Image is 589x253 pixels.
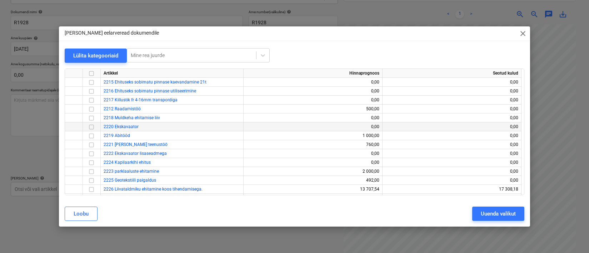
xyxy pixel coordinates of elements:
button: Loobu [65,207,98,221]
button: Uuenda valikut [472,207,524,221]
div: 0,00 [246,96,379,105]
a: 2218 Muldkeha ehitamise liiv [104,115,160,120]
div: Lülita kategooriaid [73,51,118,60]
span: close [519,29,527,38]
a: 2217 Killustik fr 4-16mm transpordiga [104,97,178,102]
div: Loobu [74,209,89,218]
div: Seotud kulud [383,69,521,78]
div: 500,00 [246,105,379,113]
button: Lülita kategooriaid [65,49,127,63]
div: 0,00 [385,96,518,105]
div: 0,00 [385,131,518,140]
div: 13 707,54 [246,185,379,194]
div: 760,00 [246,140,379,149]
div: Hinnaprognoos [244,69,383,78]
div: 335,00 [385,194,518,203]
p: [PERSON_NAME] eelarveread dokumendile [65,29,159,37]
div: 492,00 [246,176,379,185]
a: 2226 Liivataldmiku ehitamine koos tihendamisega. [104,187,203,192]
div: 0,00 [246,122,379,131]
a: 2215 Ehituseks sobimatu pinnase kaevandamine 21t [104,80,206,85]
div: Uuenda valikut [481,209,516,218]
a: 2225 Geotekstiili paigaldus [104,178,156,183]
div: 0,00 [385,140,518,149]
div: 0,00 [246,149,379,158]
div: 2 000,00 [246,167,379,176]
iframe: Chat Widget [553,219,589,253]
div: 17 308,18 [385,185,518,194]
div: 0,00 [385,87,518,96]
a: 2223 parklaaluste ehitamine [104,169,159,174]
a: 2216 Ehituseks sobimatu pinnase utiliseerimine [104,88,196,93]
div: 0,00 [385,78,518,87]
a: 2220 Ekskavaator [104,124,139,129]
a: 2222 Ekskavaator lisaseadmega [104,151,167,156]
a: 2219 Abitööd [104,133,130,138]
div: 0,00 [385,176,518,185]
div: 0,00 [385,167,518,176]
div: 0,00 [246,158,379,167]
div: 0,00 [246,87,379,96]
div: 0,00 [385,122,518,131]
a: 2212 Raadamistöö [104,106,141,111]
div: Artikkel [101,69,244,78]
div: 0,00 [385,158,518,167]
div: 0,00 [385,149,518,158]
div: 250,00 [246,194,379,203]
a: 2224 Kapilaarkihi ehitus [104,160,151,165]
div: 1 000,00 [246,131,379,140]
div: 0,00 [246,113,379,122]
div: 0,00 [385,105,518,113]
span: 2221 Kalluri teenustöö [104,142,168,147]
div: 0,00 [385,113,518,122]
div: 0,00 [246,78,379,87]
a: 2221 [PERSON_NAME] teenustöö [104,142,168,147]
